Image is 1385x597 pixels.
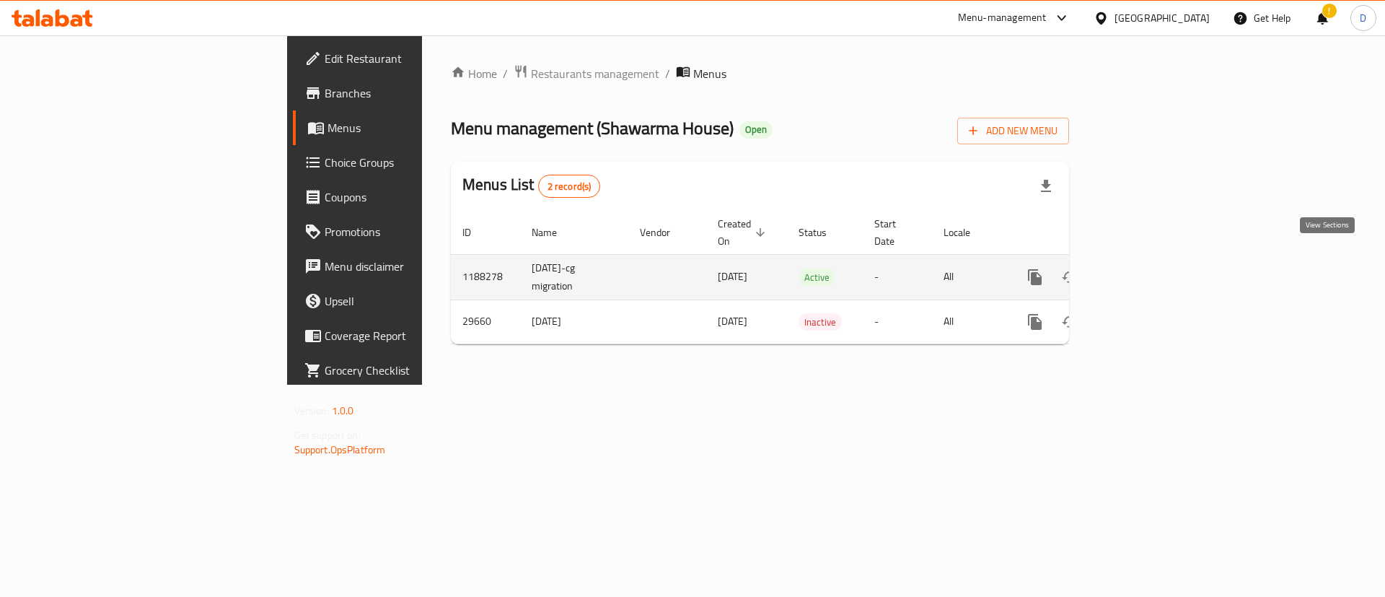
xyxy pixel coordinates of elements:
td: All [932,254,1006,300]
span: Edit Restaurant [325,50,507,67]
button: more [1018,305,1052,339]
span: Restaurants management [531,65,659,82]
span: Status [799,224,845,241]
div: [GEOGRAPHIC_DATA] [1114,10,1210,26]
a: Coupons [293,180,519,214]
span: Start Date [874,215,915,250]
span: Choice Groups [325,154,507,171]
span: 1.0.0 [332,401,354,420]
td: - [863,254,932,300]
span: Version: [294,401,330,420]
span: Active [799,269,835,286]
li: / [665,65,670,82]
span: Menus [693,65,726,82]
span: Inactive [799,314,842,331]
th: Actions [1006,211,1168,255]
span: Coupons [325,188,507,206]
div: Export file [1029,169,1063,204]
a: Menus [293,110,519,145]
span: Menu management ( Shawarma House ) [451,112,734,144]
button: Change Status [1052,260,1087,295]
button: Change Status [1052,305,1087,339]
span: Branches [325,84,507,102]
div: Inactive [799,313,842,331]
a: Branches [293,76,519,110]
span: Open [739,123,773,136]
span: Get support on: [294,426,361,445]
span: Menu disclaimer [325,258,507,275]
span: Vendor [640,224,689,241]
a: Upsell [293,284,519,318]
div: Active [799,269,835,286]
a: Menu disclaimer [293,249,519,284]
a: Coverage Report [293,318,519,353]
h2: Menus List [462,174,600,198]
nav: breadcrumb [451,64,1069,83]
button: Add New Menu [957,118,1069,144]
div: Total records count [538,175,601,198]
div: Open [739,121,773,139]
span: Menus [327,119,507,136]
table: enhanced table [451,211,1168,344]
span: Coverage Report [325,327,507,344]
div: Menu-management [958,9,1047,27]
span: Add New Menu [969,122,1058,140]
a: Promotions [293,214,519,249]
button: more [1018,260,1052,295]
span: [DATE] [718,267,747,286]
a: Choice Groups [293,145,519,180]
td: [DATE]-cg migration [520,254,628,300]
a: Edit Restaurant [293,41,519,76]
td: - [863,300,932,344]
a: Grocery Checklist [293,353,519,388]
span: D [1360,10,1366,26]
span: 2 record(s) [539,180,600,193]
span: Upsell [325,292,507,310]
td: All [932,300,1006,344]
span: Grocery Checklist [325,362,507,379]
span: [DATE] [718,312,747,331]
span: Locale [944,224,989,241]
span: Promotions [325,223,507,240]
a: Support.OpsPlatform [294,440,386,459]
a: Restaurants management [514,64,659,83]
span: Created On [718,215,770,250]
span: ID [462,224,490,241]
span: Name [532,224,576,241]
td: [DATE] [520,300,628,344]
